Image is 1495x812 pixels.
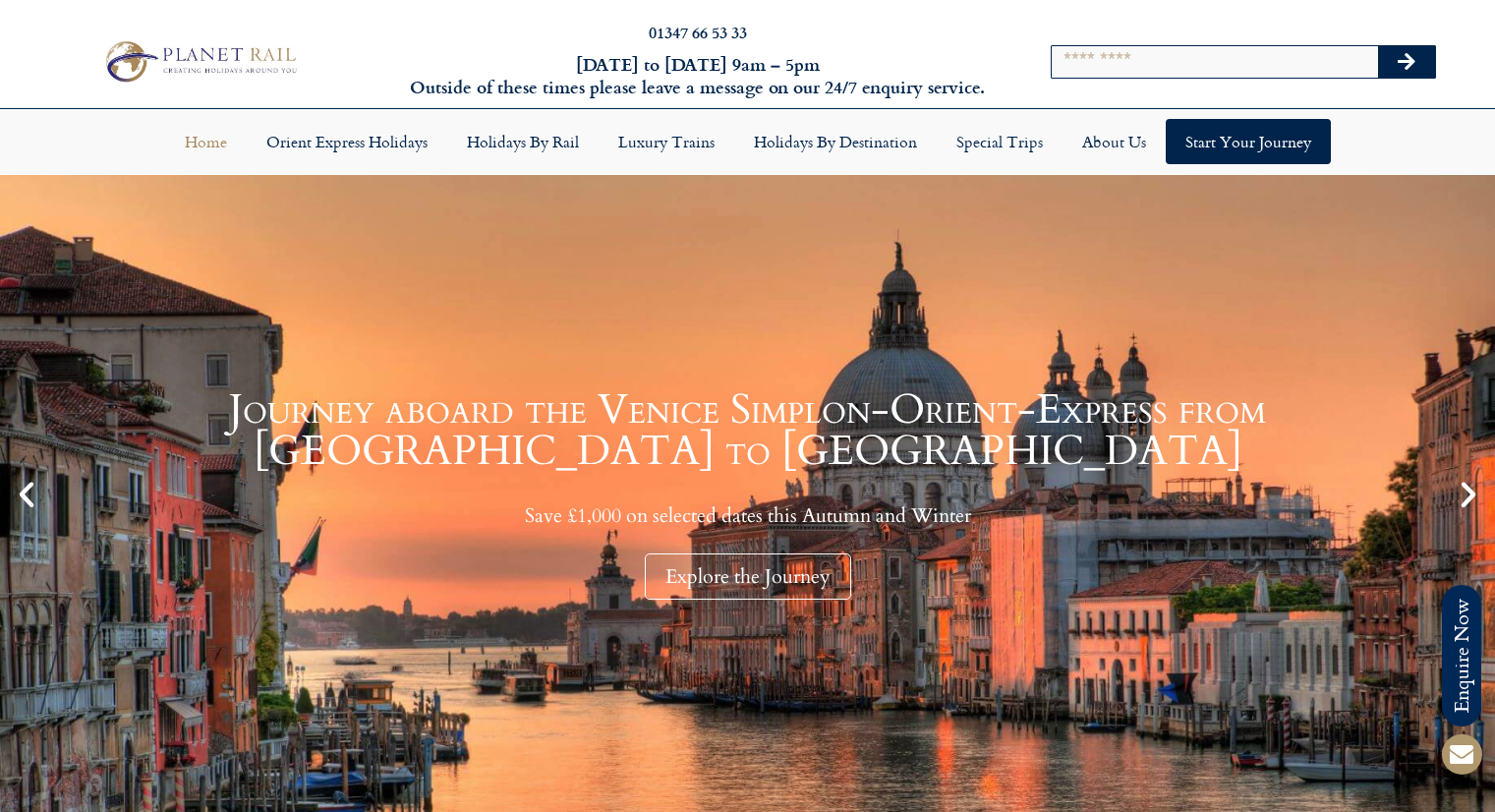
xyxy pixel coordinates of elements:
a: Luxury Trains [599,119,734,164]
h1: Journey aboard the Venice Simplon-Orient-Express from [GEOGRAPHIC_DATA] to [GEOGRAPHIC_DATA] [49,389,1446,472]
a: Holidays by Destination [734,119,937,164]
a: Holidays by Rail [447,119,599,164]
button: Search [1378,46,1435,78]
a: Special Trips [937,119,1063,164]
p: Save £1,000 on selected dates this Autumn and Winter [49,503,1446,528]
div: Explore the Journey [645,553,851,600]
a: Orient Express Holidays [247,119,447,164]
img: Planet Rail Train Holidays Logo [97,36,302,87]
a: Start your Journey [1166,119,1331,164]
a: Home [165,119,247,164]
div: Next slide [1452,478,1485,511]
nav: Menu [10,119,1485,164]
a: 01347 66 53 33 [649,21,747,43]
a: About Us [1063,119,1166,164]
div: Previous slide [10,478,43,511]
h6: [DATE] to [DATE] 9am – 5pm Outside of these times please leave a message on our 24/7 enquiry serv... [404,53,992,99]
